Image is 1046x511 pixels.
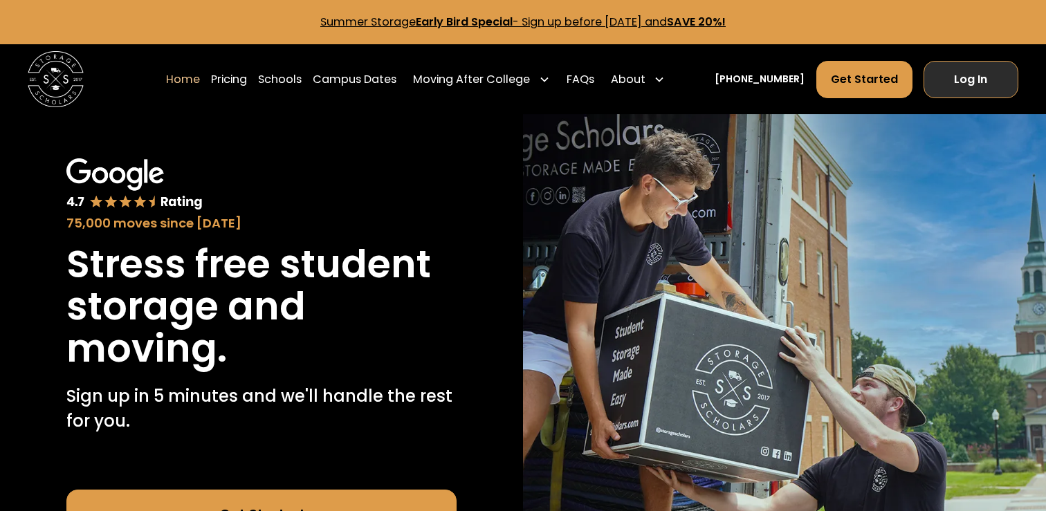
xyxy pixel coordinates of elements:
a: Campus Dates [313,60,396,99]
img: Google 4.7 star rating [66,158,203,210]
a: Home [166,60,200,99]
a: home [28,51,84,107]
a: Summer StorageEarly Bird Special- Sign up before [DATE] andSAVE 20%! [320,14,726,30]
a: [PHONE_NUMBER] [715,72,805,86]
a: Pricing [211,60,247,99]
strong: Early Bird Special [416,14,513,30]
div: About [605,60,670,99]
h1: Stress free student storage and moving. [66,243,457,370]
div: About [611,71,645,88]
img: Storage Scholars main logo [28,51,84,107]
strong: SAVE 20%! [667,14,726,30]
a: Get Started [816,61,912,98]
a: FAQs [567,60,594,99]
div: Moving After College [407,60,555,99]
a: Schools [258,60,302,99]
p: Sign up in 5 minutes and we'll handle the rest for you. [66,384,457,434]
div: Moving After College [413,71,530,88]
div: 75,000 moves since [DATE] [66,214,457,232]
a: Log In [924,61,1018,98]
